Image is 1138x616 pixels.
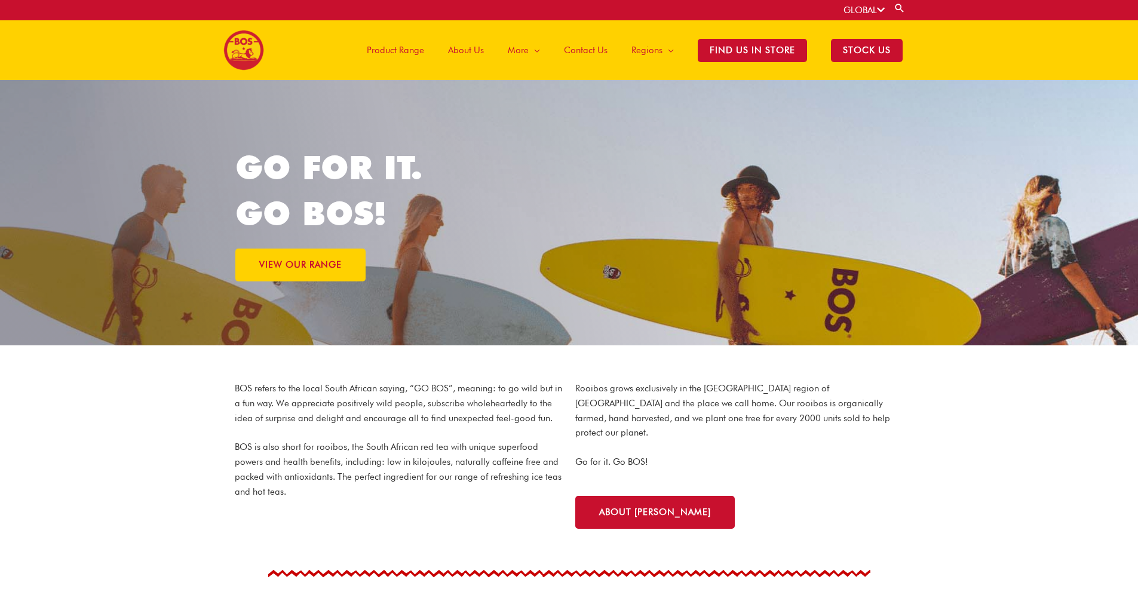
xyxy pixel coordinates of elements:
[235,381,563,425] p: BOS refers to the local South African saying, “GO BOS”, meaning: to go wild but in a fun way. We ...
[575,496,735,529] a: About [PERSON_NAME]
[346,20,915,80] nav: Site Navigation
[631,32,662,68] span: Regions
[235,440,563,499] p: BOS is also short for rooibos, the South African red tea with unique superfood powers and health ...
[496,20,552,80] a: More
[235,145,569,237] h1: GO FOR IT. GO BOS!
[436,20,496,80] a: About Us
[367,32,424,68] span: Product Range
[355,20,436,80] a: Product Range
[843,5,885,16] a: GLOBAL
[831,39,903,62] span: STOCK US
[448,32,484,68] span: About Us
[223,30,264,71] img: BOS logo finals-200px
[619,20,686,80] a: Regions
[599,508,711,517] span: About [PERSON_NAME]
[894,2,906,14] a: Search button
[564,32,608,68] span: Contact Us
[698,39,807,62] span: Find Us in Store
[819,20,915,80] a: STOCK US
[235,249,366,281] a: VIEW OUR RANGE
[259,261,342,269] span: VIEW OUR RANGE
[686,20,819,80] a: Find Us in Store
[508,32,529,68] span: More
[575,455,904,470] p: Go for it. Go BOS!
[575,381,904,440] p: Rooibos grows exclusively in the [GEOGRAPHIC_DATA] region of [GEOGRAPHIC_DATA] and the place we c...
[552,20,619,80] a: Contact Us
